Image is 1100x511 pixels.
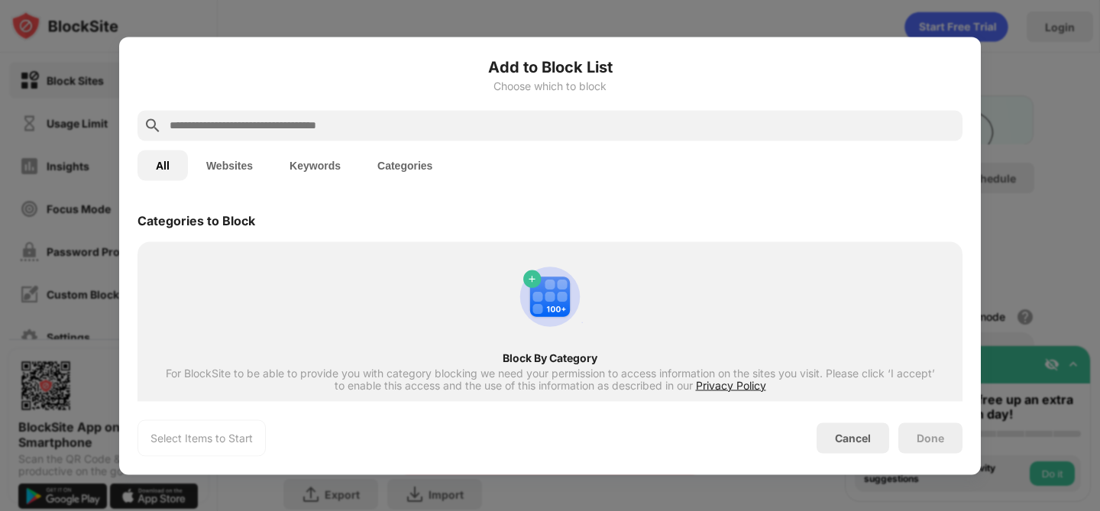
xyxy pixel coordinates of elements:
img: category-add.svg [513,260,587,333]
div: For BlockSite to be able to provide you with category blocking we need your permission to access ... [165,367,935,391]
div: Select Items to Start [150,430,253,445]
button: Categories [359,150,451,180]
button: Keywords [271,150,359,180]
div: Cancel [835,432,871,445]
div: Choose which to block [137,79,962,92]
div: Done [917,432,944,444]
span: Privacy Policy [696,378,766,391]
button: All [137,150,188,180]
button: Websites [188,150,271,180]
div: Block By Category [165,351,935,364]
div: Categories to Block [137,212,255,228]
h6: Add to Block List [137,55,962,78]
img: search.svg [144,116,162,134]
